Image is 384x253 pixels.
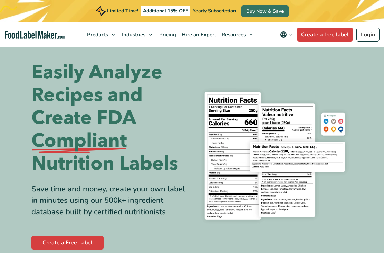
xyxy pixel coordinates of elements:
a: Products [84,22,118,47]
a: Login [356,28,380,42]
span: Limited Time! [107,8,138,14]
span: Pricing [157,31,177,38]
a: Buy Now & Save [241,5,289,17]
span: Hire an Expert [180,31,217,38]
a: Create a free label [297,28,353,42]
span: Products [85,31,109,38]
span: Industries [120,31,146,38]
span: Additional 15% OFF [141,6,190,16]
a: Create a Free Label [31,236,104,250]
span: Compliant [31,129,127,152]
span: Resources [220,31,247,38]
a: Hire an Expert [178,22,218,47]
h1: Easily Analyze Recipes and Create FDA Nutrition Labels [31,61,187,175]
span: Yearly Subscription [193,8,236,14]
a: Food Label Maker homepage [5,31,65,39]
a: Industries [118,22,156,47]
a: Resources [218,22,256,47]
a: Pricing [156,22,178,47]
div: Save time and money, create your own label in minutes using our 500k+ ingredient database built b... [31,183,187,218]
button: Change language [275,28,297,42]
